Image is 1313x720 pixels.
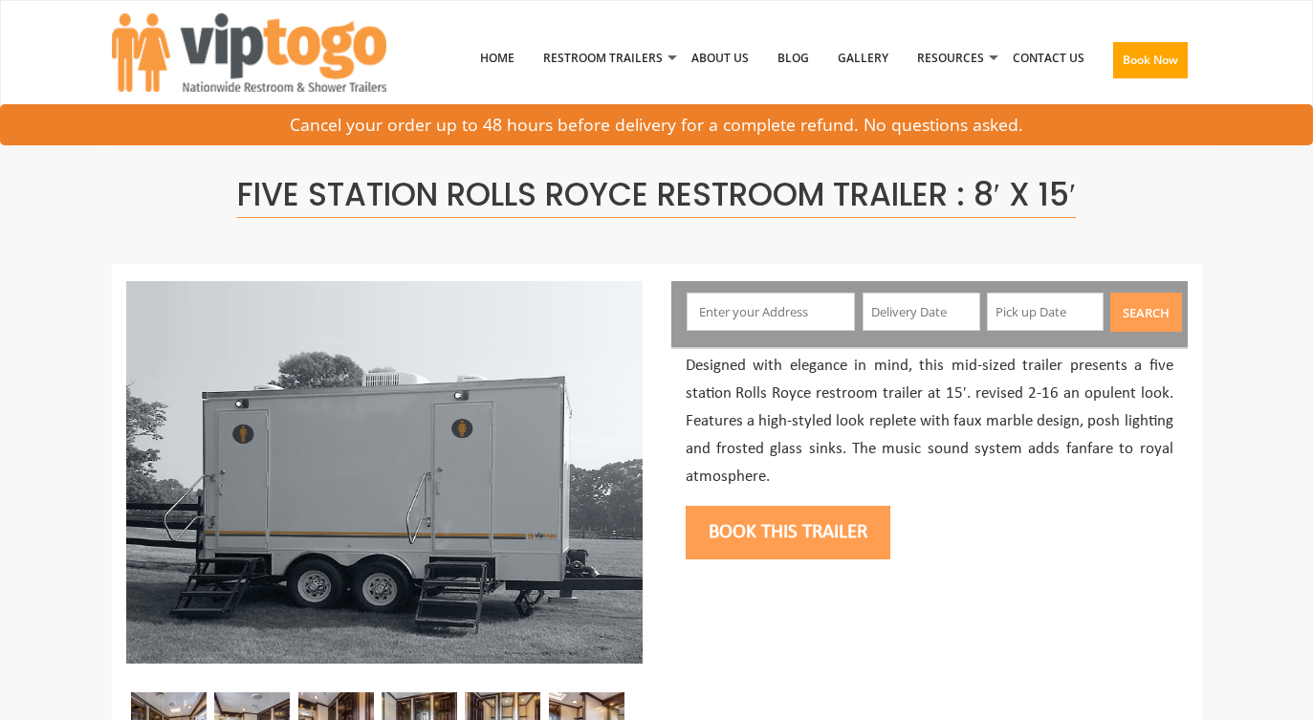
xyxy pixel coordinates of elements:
[126,281,643,664] img: Full view of five station restroom trailer with two separate doors for men and women
[1113,42,1188,78] button: Book Now
[823,9,903,108] a: Gallery
[466,9,529,108] a: Home
[763,9,823,108] a: Blog
[687,293,855,331] input: Enter your Address
[686,353,1173,491] p: Designed with elegance in mind, this mid-sized trailer presents a five station Rolls Royce restro...
[903,9,998,108] a: Resources
[987,293,1105,331] input: Pick up Date
[1099,9,1202,120] a: Book Now
[237,172,1076,218] span: Five Station Rolls Royce Restroom Trailer : 8′ x 15′
[529,9,677,108] a: Restroom Trailers
[863,293,980,331] input: Delivery Date
[112,13,386,92] img: VIPTOGO
[1110,293,1182,332] button: Search
[686,506,890,559] button: Book this trailer
[677,9,763,108] a: About Us
[998,9,1099,108] a: Contact Us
